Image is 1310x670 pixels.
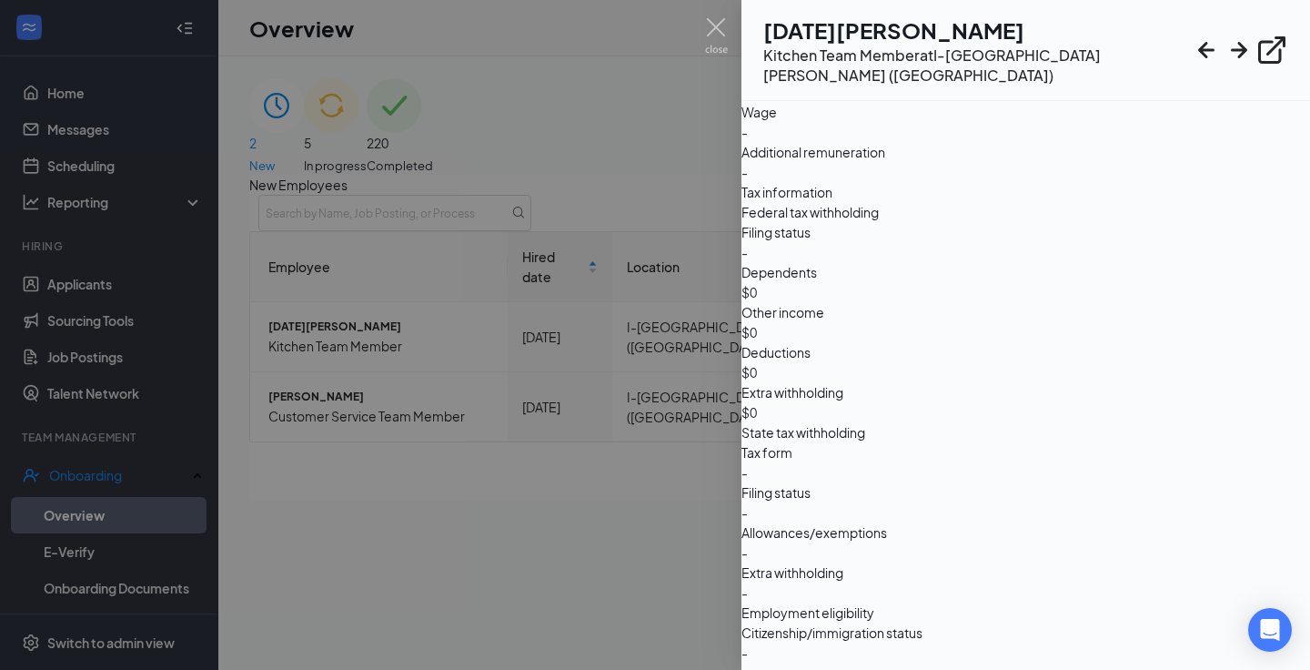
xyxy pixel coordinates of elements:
span: Extra withholding [741,563,1310,583]
div: Kitchen Team Member at I-[GEOGRAPHIC_DATA][PERSON_NAME] ([GEOGRAPHIC_DATA]) [763,46,1190,86]
svg: ExternalLink [1255,34,1288,66]
span: Employment eligibility [741,603,1310,623]
span: - [741,122,1310,142]
span: - [741,162,1310,182]
span: Filing status [741,482,1310,502]
span: $0 [741,402,1310,422]
span: - [741,583,1310,603]
span: Additional remuneration [741,142,1310,162]
span: $0 [741,322,1310,342]
span: $0 [741,282,1310,302]
span: State tax withholding [741,422,1310,442]
span: - [741,242,1310,262]
svg: ArrowRight [1223,34,1255,66]
span: Tax information [741,182,1310,202]
span: Tax form [741,442,1310,462]
span: Federal tax withholding [741,202,1310,222]
span: $0 [741,362,1310,382]
span: Other income [741,302,1310,322]
span: Filing status [741,222,1310,242]
span: - [741,543,1310,563]
span: Allowances/exemptions [741,523,1310,543]
span: Deductions [741,342,1310,362]
span: Dependents [741,262,1310,282]
span: - [741,643,1310,663]
span: Citizenship/immigration status [741,623,1310,643]
span: - [741,502,1310,523]
svg: ArrowLeftNew [1190,34,1223,66]
h1: [DATE][PERSON_NAME] [763,15,1190,46]
div: Open Intercom Messenger [1248,608,1292,652]
span: - [741,462,1310,482]
span: Wage [741,102,1310,122]
span: Extra withholding [741,382,1310,402]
